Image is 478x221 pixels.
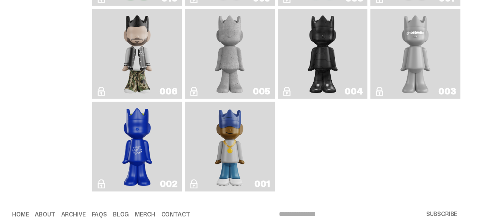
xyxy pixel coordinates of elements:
[397,12,433,96] img: ghostwriter
[189,105,270,189] a: Eastside Golf
[189,12,270,96] a: Concrete
[253,87,270,96] div: 005
[119,12,155,96] img: Amiri
[97,105,178,189] a: Rocky's Matcha
[97,12,178,96] a: Amiri
[212,12,248,96] img: Concrete
[212,105,248,189] img: Eastside Golf
[161,212,190,218] a: Contact
[438,87,456,96] div: 003
[91,212,107,218] a: FAQs
[305,12,341,96] img: Toy Store
[254,179,270,189] div: 001
[282,12,363,96] a: Toy Store
[160,179,177,189] div: 002
[159,87,177,96] div: 006
[119,105,155,189] img: Rocky's Matcha
[113,212,129,218] a: Blog
[375,12,456,96] a: ghostwriter
[35,212,55,218] a: About
[345,87,363,96] div: 004
[135,212,155,218] a: Merch
[12,212,29,218] a: Home
[61,212,86,218] a: Archive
